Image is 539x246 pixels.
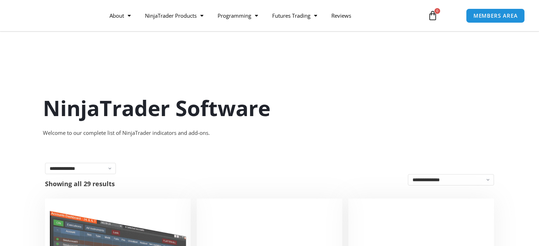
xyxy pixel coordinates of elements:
a: Futures Trading [265,7,324,24]
h1: NinjaTrader Software [43,93,496,123]
a: About [102,7,138,24]
div: Welcome to our complete list of NinjaTrader indicators and add-ons. [43,128,496,138]
a: MEMBERS AREA [466,8,525,23]
p: Showing all 29 results [45,181,115,187]
a: 0 [417,5,448,26]
span: MEMBERS AREA [473,13,518,18]
select: Shop order [408,174,494,185]
nav: Menu [102,7,421,24]
img: LogoAI | Affordable Indicators – NinjaTrader [15,3,91,28]
a: Reviews [324,7,358,24]
span: 0 [434,8,440,14]
a: NinjaTrader Products [138,7,210,24]
a: Programming [210,7,265,24]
